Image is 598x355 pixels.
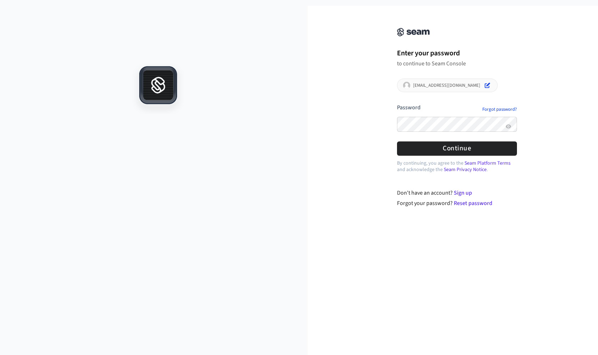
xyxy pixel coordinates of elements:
div: Don't have an account? [397,189,517,197]
p: to continue to Seam Console [397,60,517,67]
a: Reset password [454,199,492,207]
button: Continue [397,141,517,155]
button: Show password [504,122,513,131]
a: Forgot password? [482,106,517,112]
p: By continuing, you agree to the and acknowledge the . [397,160,517,173]
label: Password [397,104,421,111]
button: Edit [483,81,492,90]
a: Seam Platform Terms [464,160,511,167]
a: Seam Privacy Notice [444,166,487,173]
h1: Enter your password [397,48,517,59]
div: Forgot your password? [397,199,517,207]
a: Sign up [454,189,472,197]
img: Seam Console [397,28,430,36]
p: [EMAIL_ADDRESS][DOMAIN_NAME] [413,82,480,88]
